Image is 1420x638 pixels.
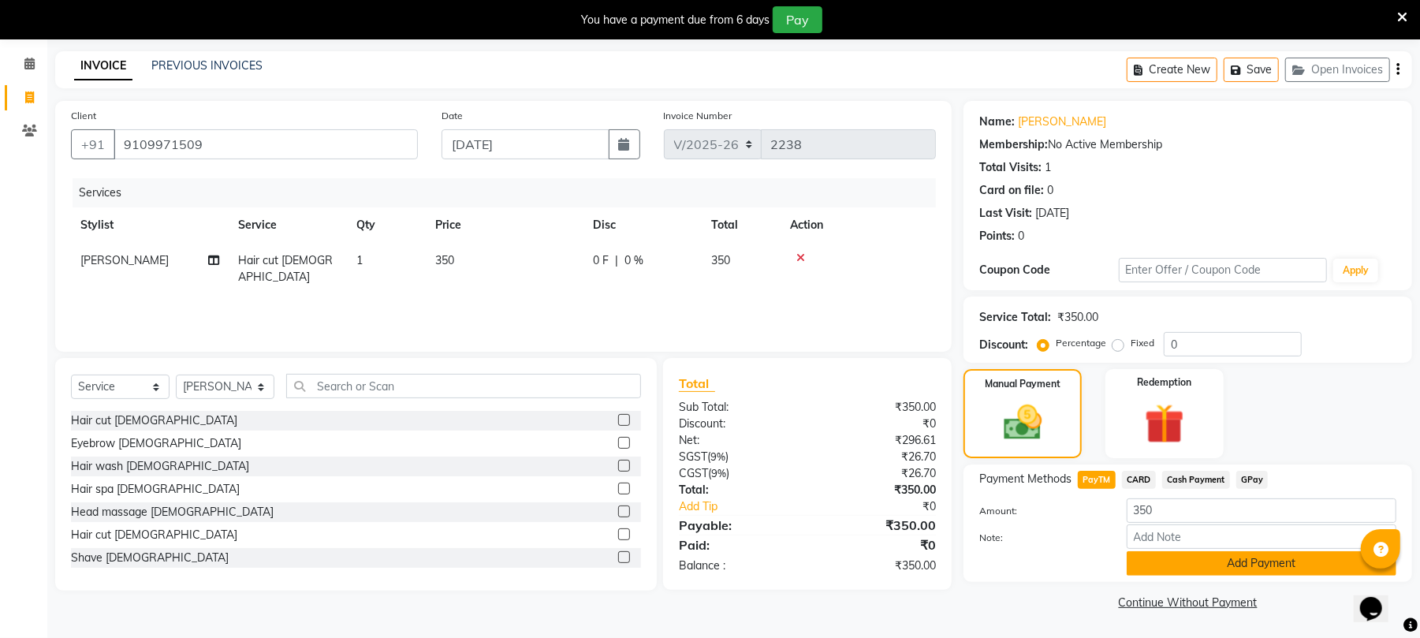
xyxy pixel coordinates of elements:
a: PREVIOUS INVOICES [151,58,263,73]
button: Pay [773,6,822,33]
span: 350 [435,253,454,267]
div: ( ) [667,449,807,465]
button: Save [1224,58,1279,82]
span: 9% [711,467,726,479]
label: Redemption [1137,375,1191,390]
a: INVOICE [74,52,132,80]
label: Client [71,109,96,123]
div: Service Total: [979,309,1051,326]
div: Hair cut [DEMOGRAPHIC_DATA] [71,527,237,543]
span: GPay [1236,471,1269,489]
label: Date [442,109,463,123]
div: ₹350.00 [807,482,948,498]
span: Payment Methods [979,471,1072,487]
th: Service [229,207,347,243]
label: Percentage [1056,336,1106,350]
div: ₹296.61 [807,432,948,449]
th: Qty [347,207,426,243]
span: CARD [1122,471,1156,489]
div: ₹0 [807,535,948,554]
div: Sub Total: [667,399,807,416]
div: 0 [1047,182,1053,199]
img: _gift.svg [1132,399,1197,449]
input: Search by Name/Mobile/Email/Code [114,129,418,159]
div: You have a payment due from 6 days [581,12,770,28]
div: Card on file: [979,182,1044,199]
div: Points: [979,228,1015,244]
th: Stylist [71,207,229,243]
label: Note: [967,531,1114,545]
div: ₹0 [807,416,948,432]
div: Balance : [667,558,807,574]
div: Coupon Code [979,262,1118,278]
div: Total Visits: [979,159,1042,176]
th: Total [702,207,781,243]
span: 1 [356,253,363,267]
div: Hair wash [DEMOGRAPHIC_DATA] [71,458,249,475]
div: ₹350.00 [807,516,948,535]
button: Open Invoices [1285,58,1390,82]
span: | [615,252,618,269]
div: ₹26.70 [807,449,948,465]
button: Create New [1127,58,1217,82]
span: 0 % [624,252,643,269]
span: [PERSON_NAME] [80,253,169,267]
div: Head massage [DEMOGRAPHIC_DATA] [71,504,274,520]
label: Amount: [967,504,1114,518]
input: Add Note [1127,524,1396,549]
img: _cash.svg [992,401,1054,445]
label: Fixed [1131,336,1154,350]
input: Enter Offer / Coupon Code [1119,258,1327,282]
div: No Active Membership [979,136,1396,153]
div: Name: [979,114,1015,130]
span: 9% [710,450,725,463]
span: CGST [679,466,708,480]
span: Hair cut [DEMOGRAPHIC_DATA] [238,253,333,284]
div: Paid: [667,535,807,554]
div: ₹350.00 [807,558,948,574]
div: Discount: [667,416,807,432]
div: Total: [667,482,807,498]
a: Add Tip [667,498,831,515]
div: Eyebrow [DEMOGRAPHIC_DATA] [71,435,241,452]
th: Action [781,207,936,243]
th: Disc [583,207,702,243]
div: Last Visit: [979,205,1032,222]
div: ₹350.00 [1057,309,1098,326]
label: Manual Payment [985,377,1060,391]
div: ₹26.70 [807,465,948,482]
div: Hair cut [DEMOGRAPHIC_DATA] [71,412,237,429]
label: Invoice Number [664,109,732,123]
div: Discount: [979,337,1028,353]
th: Price [426,207,583,243]
div: Membership: [979,136,1048,153]
div: Shave [DEMOGRAPHIC_DATA] [71,550,229,566]
input: Amount [1127,498,1396,523]
span: PayTM [1078,471,1116,489]
span: 0 F [593,252,609,269]
div: ₹350.00 [807,399,948,416]
a: Continue Without Payment [967,595,1409,611]
button: Add Payment [1127,551,1396,576]
div: [DATE] [1035,205,1069,222]
span: Total [679,375,715,392]
iframe: chat widget [1354,575,1404,622]
a: [PERSON_NAME] [1018,114,1106,130]
div: 1 [1045,159,1051,176]
div: Hair spa [DEMOGRAPHIC_DATA] [71,481,240,498]
span: Cash Payment [1162,471,1230,489]
div: Net: [667,432,807,449]
div: ( ) [667,465,807,482]
div: ₹0 [831,498,948,515]
button: Apply [1333,259,1378,282]
div: 0 [1018,228,1024,244]
div: Services [73,178,948,207]
button: +91 [71,129,115,159]
span: 350 [711,253,730,267]
span: SGST [679,450,707,464]
div: Payable: [667,516,807,535]
input: Search or Scan [286,374,641,398]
